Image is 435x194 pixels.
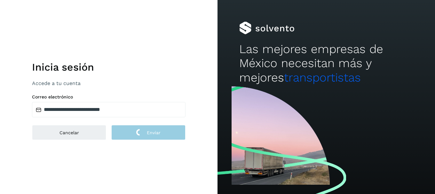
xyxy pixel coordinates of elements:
[32,94,186,100] label: Correo electrónico
[147,130,161,135] span: Enviar
[32,125,106,140] button: Cancelar
[111,125,186,140] button: Enviar
[284,71,361,84] span: transportistas
[32,80,186,86] p: Accede a tu cuenta
[239,42,413,85] h2: Las mejores empresas de México necesitan más y mejores
[59,130,79,135] span: Cancelar
[32,61,186,73] h1: Inicia sesión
